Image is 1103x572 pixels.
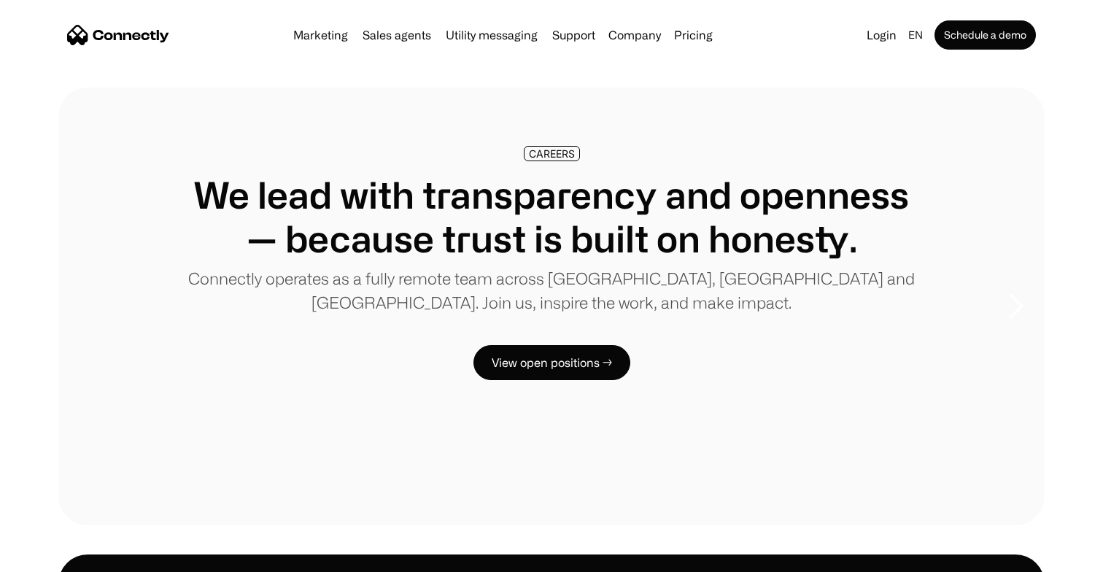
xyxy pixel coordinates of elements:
[357,29,437,41] a: Sales agents
[175,173,928,260] h1: We lead with transparency and openness — because trust is built on honesty.
[440,29,543,41] a: Utility messaging
[934,20,1036,50] a: Schedule a demo
[287,29,354,41] a: Marketing
[861,25,902,45] a: Login
[604,25,665,45] div: Company
[58,88,1045,525] div: carousel
[608,25,661,45] div: Company
[986,233,1045,379] div: next slide
[902,25,932,45] div: en
[546,29,601,41] a: Support
[29,546,88,567] ul: Language list
[908,25,923,45] div: en
[67,24,169,46] a: home
[473,345,630,380] a: View open positions →
[175,266,928,314] p: Connectly operates as a fully remote team across [GEOGRAPHIC_DATA], [GEOGRAPHIC_DATA] and [GEOGRA...
[58,88,1045,525] div: 1 of 8
[15,545,88,567] aside: Language selected: English
[668,29,719,41] a: Pricing
[529,148,575,159] div: CAREERS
